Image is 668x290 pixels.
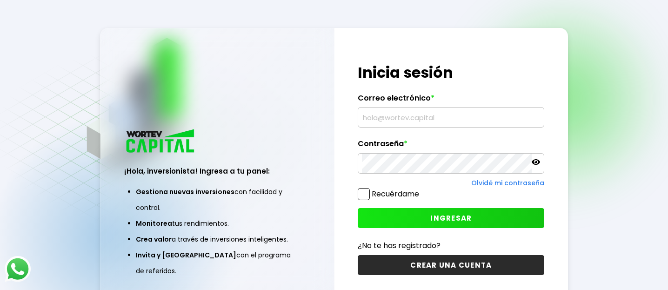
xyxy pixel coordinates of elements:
label: Correo electrónico [358,94,544,108]
img: logo_wortev_capital [124,128,198,155]
a: ¿No te has registrado?CREAR UNA CUENTA [358,240,544,275]
input: hola@wortev.capital [362,108,540,127]
span: Invita y [GEOGRAPHIC_DATA] [136,250,236,260]
span: Gestiona nuevas inversiones [136,187,234,196]
span: INGRESAR [430,213,472,223]
img: logos_whatsapp-icon.242b2217.svg [5,256,31,282]
li: tus rendimientos. [136,216,299,231]
p: ¿No te has registrado? [358,240,544,251]
h3: ¡Hola, inversionista! Ingresa a tu panel: [124,166,311,176]
a: Olvidé mi contraseña [471,178,544,188]
li: con el programa de referidos. [136,247,299,279]
h1: Inicia sesión [358,61,544,84]
li: a través de inversiones inteligentes. [136,231,299,247]
label: Recuérdame [372,189,419,199]
button: CREAR UNA CUENTA [358,255,544,275]
button: INGRESAR [358,208,544,228]
li: con facilidad y control. [136,184,299,216]
label: Contraseña [358,139,544,153]
span: Monitorea [136,219,172,228]
span: Crea valor [136,235,172,244]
